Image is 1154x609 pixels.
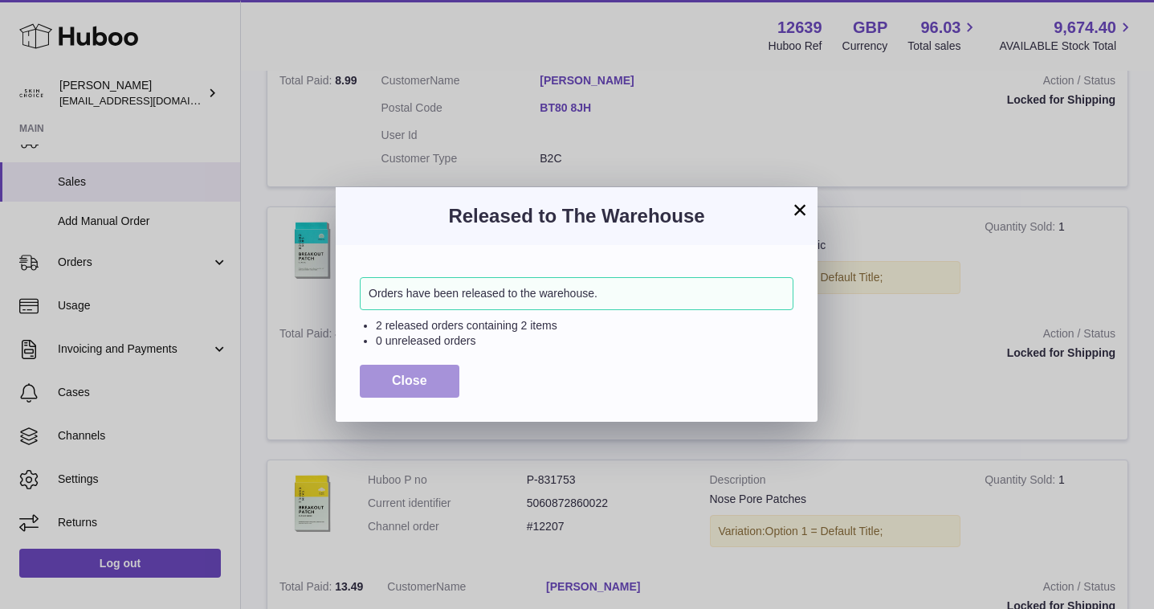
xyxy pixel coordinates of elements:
li: 0 unreleased orders [376,333,793,349]
button: × [790,200,809,219]
span: Close [392,374,427,387]
li: 2 released orders containing 2 items [376,318,793,333]
div: Orders have been released to the warehouse. [360,277,793,310]
h3: Released to The Warehouse [360,203,793,229]
button: Close [360,365,459,398]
